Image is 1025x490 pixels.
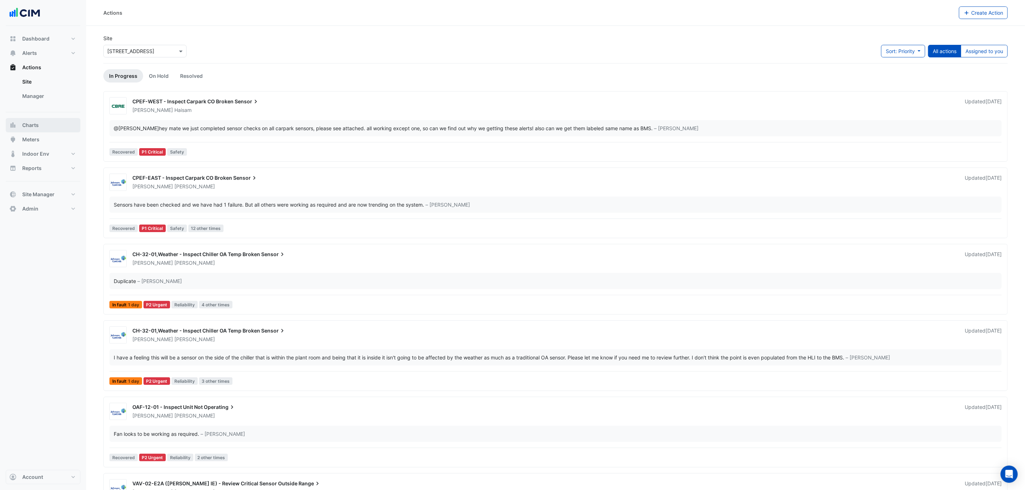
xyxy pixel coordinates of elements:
span: In fault [109,377,142,385]
app-icon: Charts [9,122,17,129]
a: On Hold [143,69,174,83]
app-icon: Indoor Env [9,150,17,157]
button: Create Action [959,6,1008,19]
span: Site Manager [22,191,55,198]
span: Account [22,473,43,481]
span: 3 other times [199,377,233,385]
span: Reliability [171,377,198,385]
span: – [PERSON_NAME] [654,124,699,132]
div: Fan looks to be working as required. [114,430,199,438]
span: [PERSON_NAME] [174,412,215,419]
span: [PERSON_NAME] [132,183,173,189]
div: P2 Urgent [144,377,170,385]
span: Mon 08-Sep-2025 11:46 AEST [986,251,1002,257]
span: Create Action [971,10,1003,16]
span: [PERSON_NAME] [132,107,173,113]
span: Sensor [261,251,286,258]
app-icon: Reports [9,165,17,172]
div: Updated [965,404,1002,419]
div: P2 Urgent [139,454,166,461]
app-icon: Site Manager [9,191,17,198]
span: CH-32-01,Weather - Inspect Chiller OA Temp Broken [132,328,260,334]
div: hey mate we just completed sensor checks on all carpark sensors, please see attached. all working... [114,124,653,132]
span: 2 other times [195,454,228,461]
div: Updated [965,98,1002,114]
button: Charts [6,118,80,132]
div: I have a feeling this will be a sensor on the side of the chiller that is within the plant room a... [114,354,844,361]
span: OAF-12-01 - Inspect Unit Not [132,404,203,410]
div: P1 Critical [139,225,166,232]
span: Safety [167,225,187,232]
span: [PERSON_NAME] [174,259,215,267]
button: Meters [6,132,80,147]
span: – [PERSON_NAME] [137,277,182,285]
button: All actions [928,45,961,57]
app-icon: Alerts [9,50,17,57]
span: Mon 08-Sep-2025 11:45 AEST [986,328,1002,334]
span: Meters [22,136,39,143]
a: Manager [17,89,80,103]
img: Johnson Controls [110,179,126,186]
span: – [PERSON_NAME] [846,354,890,361]
span: Dashboard [22,35,50,42]
button: Actions [6,60,80,75]
button: Alerts [6,46,80,60]
img: Johnson Controls [110,332,126,339]
div: Actions [103,9,122,17]
span: Reliability [167,454,193,461]
a: Site [17,75,80,89]
span: Reports [22,165,42,172]
span: Reliability [171,301,198,308]
button: Reports [6,161,80,175]
span: In fault [109,301,142,308]
div: Updated [965,327,1002,343]
span: Admin [22,205,38,212]
span: conor.deane@cimenviro.com [CIM] [114,125,159,131]
button: Indoor Env [6,147,80,161]
button: Dashboard [6,32,80,46]
button: Site Manager [6,187,80,202]
span: Actions [22,64,41,71]
app-icon: Meters [9,136,17,143]
span: 1 day [128,379,139,383]
a: Resolved [174,69,208,83]
span: Mon 08-Sep-2025 11:24 AEST [986,480,1002,486]
img: CBRE Charter Hall [110,103,126,110]
span: Sort: Priority [886,48,915,54]
span: Indoor Env [22,150,49,157]
span: Haisam [174,107,192,114]
a: In Progress [103,69,143,83]
span: CH-32-01,Weather - Inspect Chiller OA Temp Broken [132,251,260,257]
div: Actions [6,75,80,106]
button: Admin [6,202,80,216]
button: Account [6,470,80,484]
app-icon: Admin [9,205,17,212]
span: 4 other times [199,301,233,308]
span: [PERSON_NAME] [132,413,173,419]
span: Sensor [235,98,259,105]
span: CPEF-WEST - Inspect Carpark CO Broken [132,98,234,104]
span: [PERSON_NAME] [174,183,215,190]
span: Operating [204,404,236,411]
app-icon: Actions [9,64,17,71]
app-icon: Dashboard [9,35,17,42]
span: Alerts [22,50,37,57]
img: Johnson Controls [110,255,126,263]
div: Updated [965,174,1002,190]
span: – [PERSON_NAME] [201,430,245,438]
div: Duplicate [114,277,136,285]
img: Johnson Controls [110,408,126,415]
span: [PERSON_NAME] [132,336,173,342]
div: P1 Critical [139,148,166,156]
span: [PERSON_NAME] [132,260,173,266]
span: Safety [167,148,187,156]
div: Updated [965,251,1002,267]
span: 1 day [128,303,139,307]
span: 12 other times [188,225,224,232]
span: Recovered [109,454,138,461]
img: Company Logo [9,6,41,20]
div: P2 Urgent [144,301,170,308]
span: CPEF-EAST - Inspect Carpark CO Broken [132,175,232,181]
button: Sort: Priority [881,45,925,57]
div: Sensors have been checked and we have had 1 failure. But all others were working as required and ... [114,201,424,208]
